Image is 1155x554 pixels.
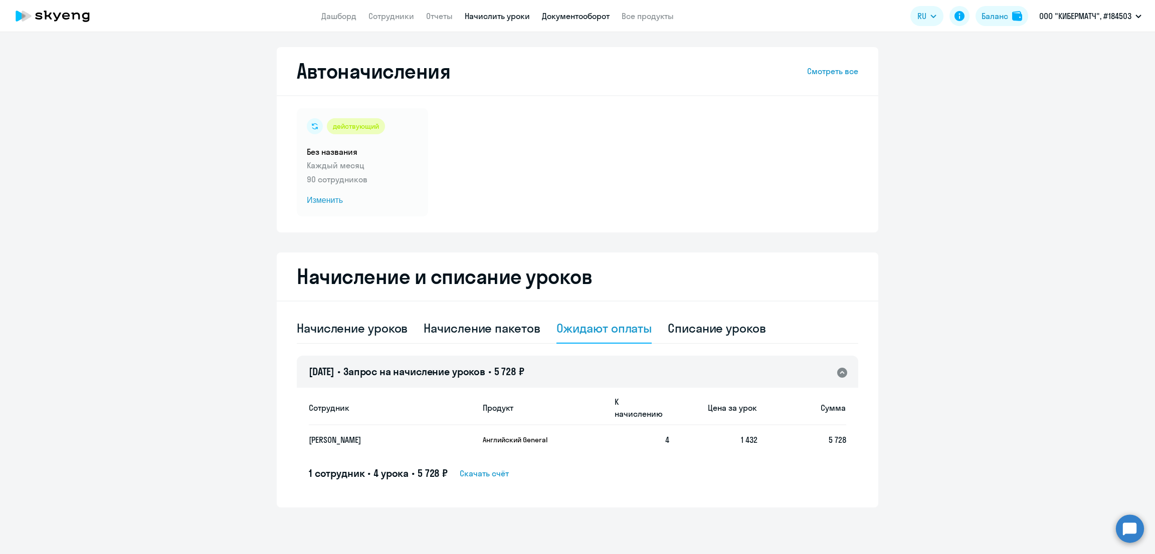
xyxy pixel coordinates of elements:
[668,320,766,336] div: Списание уроков
[321,11,356,21] a: Дашборд
[307,194,418,206] span: Изменить
[542,11,610,21] a: Документооборот
[309,365,334,378] span: [DATE]
[1039,10,1131,22] p: ООО "КИБЕРМАТЧ", #184503
[343,365,485,378] span: Запрос на начисление уроков
[741,435,757,445] span: 1 432
[829,435,846,445] span: 5 728
[412,467,415,479] span: •
[483,435,558,444] p: Английский General
[309,390,475,425] th: Сотрудник
[424,320,540,336] div: Начисление пакетов
[494,365,524,378] span: 5 728 ₽
[309,467,364,479] span: 1 сотрудник
[465,11,530,21] a: Начислить уроки
[1012,11,1022,21] img: balance
[297,59,450,83] h2: Автоначисления
[460,467,509,479] span: Скачать счёт
[418,467,448,479] span: 5 728 ₽
[669,390,758,425] th: Цена за урок
[297,320,408,336] div: Начисление уроков
[307,146,418,157] h5: Без названия
[976,6,1028,26] button: Балансbalance
[367,467,370,479] span: •
[327,118,385,134] div: действующий
[307,159,418,171] p: Каждый месяц
[337,365,340,378] span: •
[665,435,669,445] span: 4
[807,65,858,77] a: Смотреть все
[757,390,846,425] th: Сумма
[309,434,455,445] p: [PERSON_NAME]
[307,173,418,185] p: 90 сотрудников
[297,264,858,289] h2: Начисление и списание уроков
[488,365,491,378] span: •
[1034,4,1146,28] button: ООО "КИБЕРМАТЧ", #184503
[368,11,414,21] a: Сотрудники
[373,467,409,479] span: 4 урока
[556,320,652,336] div: Ожидают оплаты
[475,390,607,425] th: Продукт
[917,10,926,22] span: RU
[426,11,453,21] a: Отчеты
[622,11,674,21] a: Все продукты
[607,390,669,425] th: К начислению
[910,6,943,26] button: RU
[982,10,1008,22] div: Баланс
